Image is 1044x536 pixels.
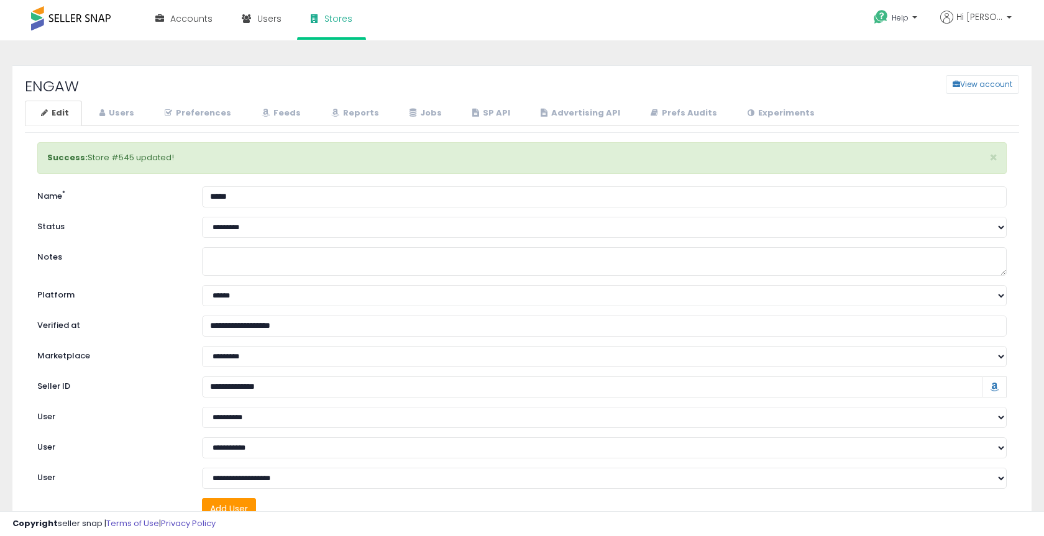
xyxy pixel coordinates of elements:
[524,101,633,126] a: Advertising API
[25,101,82,126] a: Edit
[28,247,193,263] label: Notes
[324,12,352,25] span: Stores
[946,75,1019,94] button: View account
[28,407,193,423] label: User
[202,498,256,519] button: Add User
[936,75,955,94] a: View account
[393,101,455,126] a: Jobs
[28,346,193,362] label: Marketplace
[16,78,437,94] h2: ENGAW
[634,101,730,126] a: Prefs Audits
[37,142,1007,174] div: Store #545 updated!
[161,517,216,529] a: Privacy Policy
[83,101,147,126] a: Users
[456,101,523,126] a: SP API
[315,101,392,126] a: Reports
[12,518,216,530] div: seller snap | |
[28,468,193,484] label: User
[106,517,159,529] a: Terms of Use
[956,11,1003,23] span: Hi [PERSON_NAME]
[28,316,193,332] label: Verified at
[873,9,889,25] i: Get Help
[245,101,314,126] a: Feeds
[257,12,282,25] span: Users
[170,12,213,25] span: Accounts
[940,11,1012,39] a: Hi [PERSON_NAME]
[28,437,193,453] label: User
[989,151,997,164] button: ×
[28,285,193,301] label: Platform
[47,152,88,163] strong: Success:
[28,217,193,233] label: Status
[28,186,193,202] label: Name
[892,12,909,23] span: Help
[731,101,828,126] a: Experiments
[28,376,193,393] label: Seller ID
[149,101,244,126] a: Preferences
[12,517,58,529] strong: Copyright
